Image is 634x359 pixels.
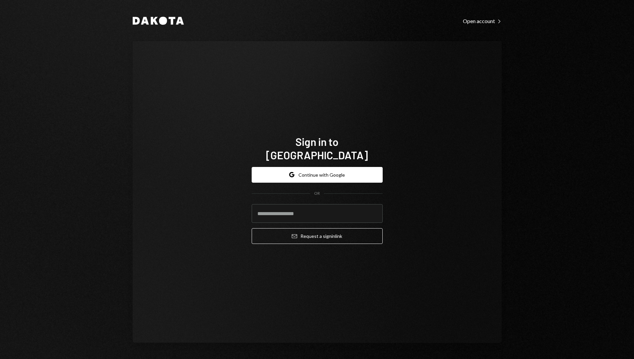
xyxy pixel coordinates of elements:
button: Continue with Google [252,167,383,183]
div: OR [314,191,320,196]
button: Request a signinlink [252,228,383,244]
a: Open account [463,17,502,24]
div: Open account [463,18,502,24]
h1: Sign in to [GEOGRAPHIC_DATA] [252,135,383,162]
